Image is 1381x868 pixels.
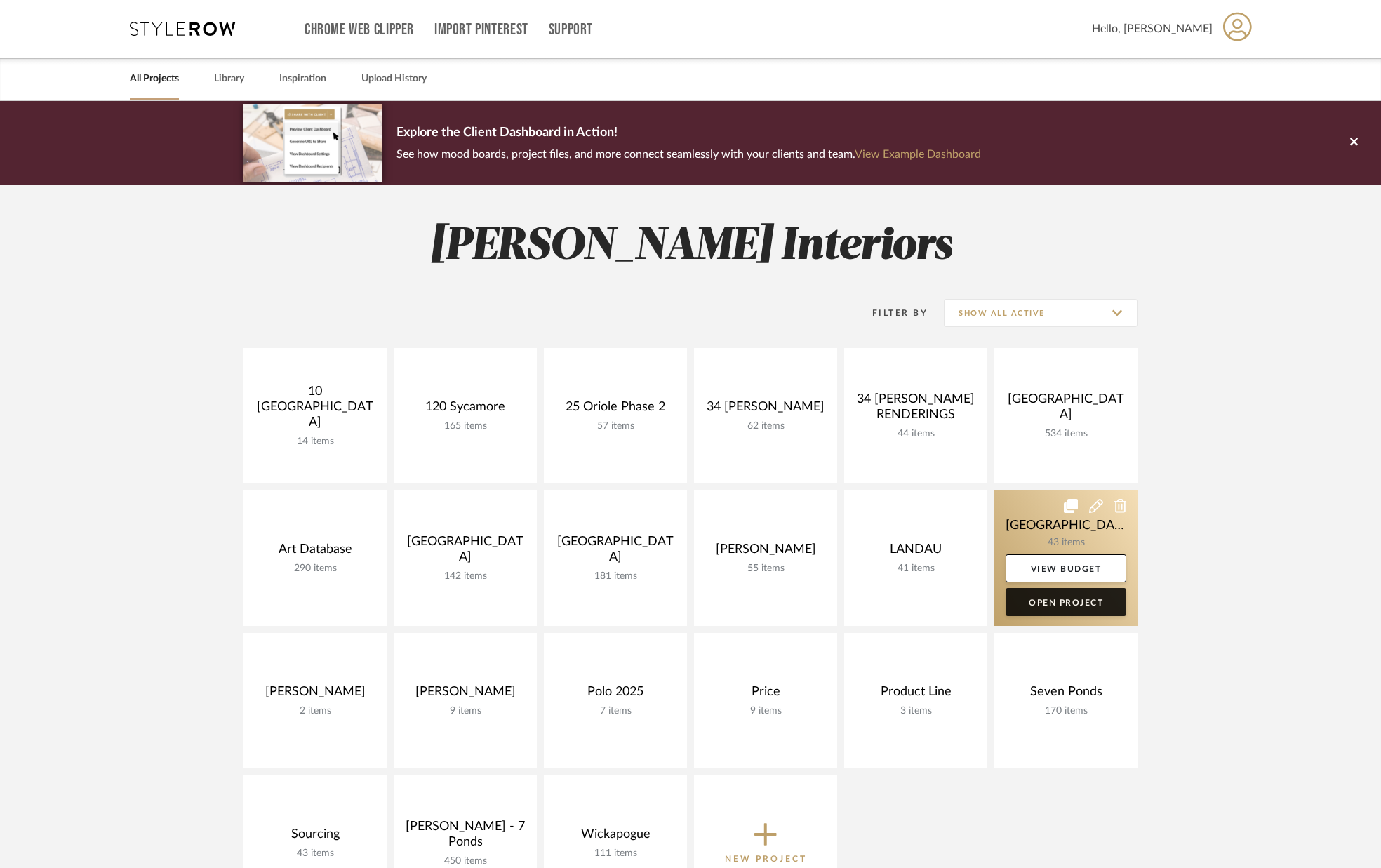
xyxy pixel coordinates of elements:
div: 7 items [555,705,676,717]
div: 290 items [255,563,375,575]
div: 62 items [705,420,826,432]
div: [GEOGRAPHIC_DATA] [405,534,526,570]
div: 34 [PERSON_NAME] [705,399,826,420]
div: 41 items [855,563,976,575]
div: 57 items [555,420,676,432]
a: Library [214,69,244,88]
div: 9 items [405,705,526,717]
a: View Budget [1006,554,1126,582]
div: Filter By [854,306,928,320]
div: Wickapogue [555,827,676,848]
div: 43 items [255,848,375,860]
div: 44 items [855,428,976,440]
div: 2 items [255,705,375,717]
a: Chrome Web Clipper [305,24,414,36]
div: Art Database [255,542,375,563]
div: 120 Sycamore [405,399,526,420]
div: 9 items [705,705,826,717]
div: LANDAU [855,542,976,563]
div: Product Line [855,684,976,705]
p: Explore the Client Dashboard in Action! [396,122,981,145]
h2: [PERSON_NAME] Interiors [185,220,1196,273]
a: Import Pinterest [434,24,528,36]
div: Sourcing [255,827,375,848]
a: Support [549,24,593,36]
div: 142 items [405,570,526,582]
div: 14 items [255,436,375,448]
div: 165 items [405,420,526,432]
div: 55 items [705,563,826,575]
div: 450 items [405,855,526,867]
div: [GEOGRAPHIC_DATA] [555,534,676,570]
div: Price [705,684,826,705]
div: [PERSON_NAME] - 7 Ponds [405,819,526,855]
div: 25 Oriole Phase 2 [555,399,676,420]
div: 170 items [1006,705,1126,717]
div: [GEOGRAPHIC_DATA] [1006,392,1126,428]
div: 111 items [555,848,676,860]
a: Inspiration [279,69,326,88]
p: See how mood boards, project files, and more connect seamlessly with your clients and team. [396,145,981,164]
a: View Example Dashboard [855,149,981,160]
div: 181 items [555,570,676,582]
div: 3 items [855,705,976,717]
div: Polo 2025 [555,684,676,705]
div: 10 [GEOGRAPHIC_DATA] [255,384,375,436]
div: Seven Ponds [1006,684,1126,705]
div: [PERSON_NAME] [405,684,526,705]
a: Open Project [1006,588,1126,616]
div: 534 items [1006,428,1126,440]
div: [PERSON_NAME] [255,684,375,705]
a: Upload History [361,69,427,88]
div: [PERSON_NAME] [705,542,826,563]
img: d5d033c5-7b12-40c2-a960-1ecee1989c38.png [243,104,382,182]
p: New Project [725,852,807,866]
a: All Projects [130,69,179,88]
div: 34 [PERSON_NAME] RENDERINGS [855,392,976,428]
span: Hello, [PERSON_NAME] [1092,20,1213,37]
